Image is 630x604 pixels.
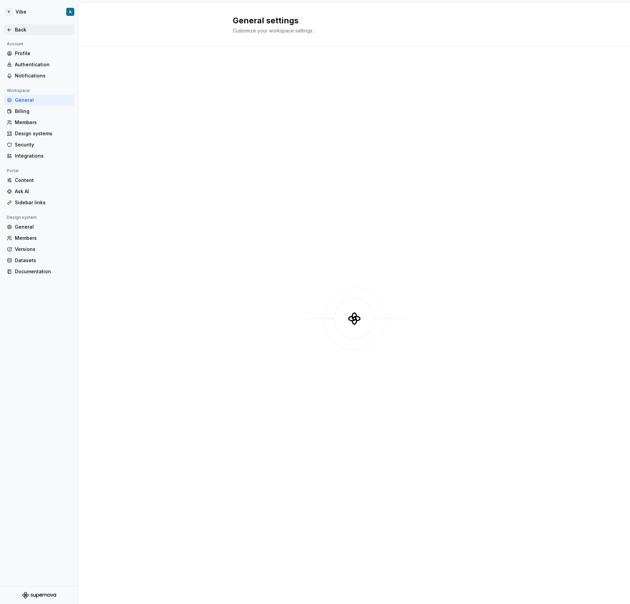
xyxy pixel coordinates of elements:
[15,153,72,159] div: Integrations
[4,255,74,266] a: Datasets
[15,257,72,264] div: Datasets
[15,26,72,33] div: Back
[233,15,468,26] h2: General settings
[15,235,72,241] div: Members
[4,222,74,232] a: General
[4,197,74,208] a: Sidebar links
[15,119,72,126] div: Members
[15,268,72,275] div: Documentation
[4,48,74,59] a: Profile
[4,117,74,128] a: Members
[4,175,74,186] a: Content
[15,61,72,68] div: Authentication
[22,592,56,599] svg: Supernova Logo
[4,213,40,222] div: Design system
[4,128,74,139] a: Design systems
[5,8,13,16] div: V
[4,70,74,81] a: Notifications
[4,139,74,150] a: Security
[69,9,72,15] div: A
[15,130,72,137] div: Design systems
[15,224,72,230] div: General
[4,167,21,175] div: Portal
[4,24,74,35] a: Back
[4,186,74,197] a: Ask AI
[15,199,72,206] div: Sidebar links
[4,150,74,161] a: Integrations
[15,246,72,253] div: Versions
[233,28,313,33] span: Customize your workspace settings.
[15,188,72,195] div: Ask AI
[15,97,72,103] div: General
[15,141,72,148] div: Security
[15,72,72,79] div: Notifications
[4,244,74,255] a: Versions
[4,40,26,48] div: Account
[4,87,32,95] div: Workspace
[1,4,77,19] button: VVibeA
[16,8,26,15] div: Vibe
[4,106,74,117] a: Billing
[4,59,74,70] a: Authentication
[15,177,72,184] div: Content
[15,108,72,115] div: Billing
[4,95,74,106] a: General
[4,233,74,243] a: Members
[4,266,74,277] a: Documentation
[15,50,72,57] div: Profile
